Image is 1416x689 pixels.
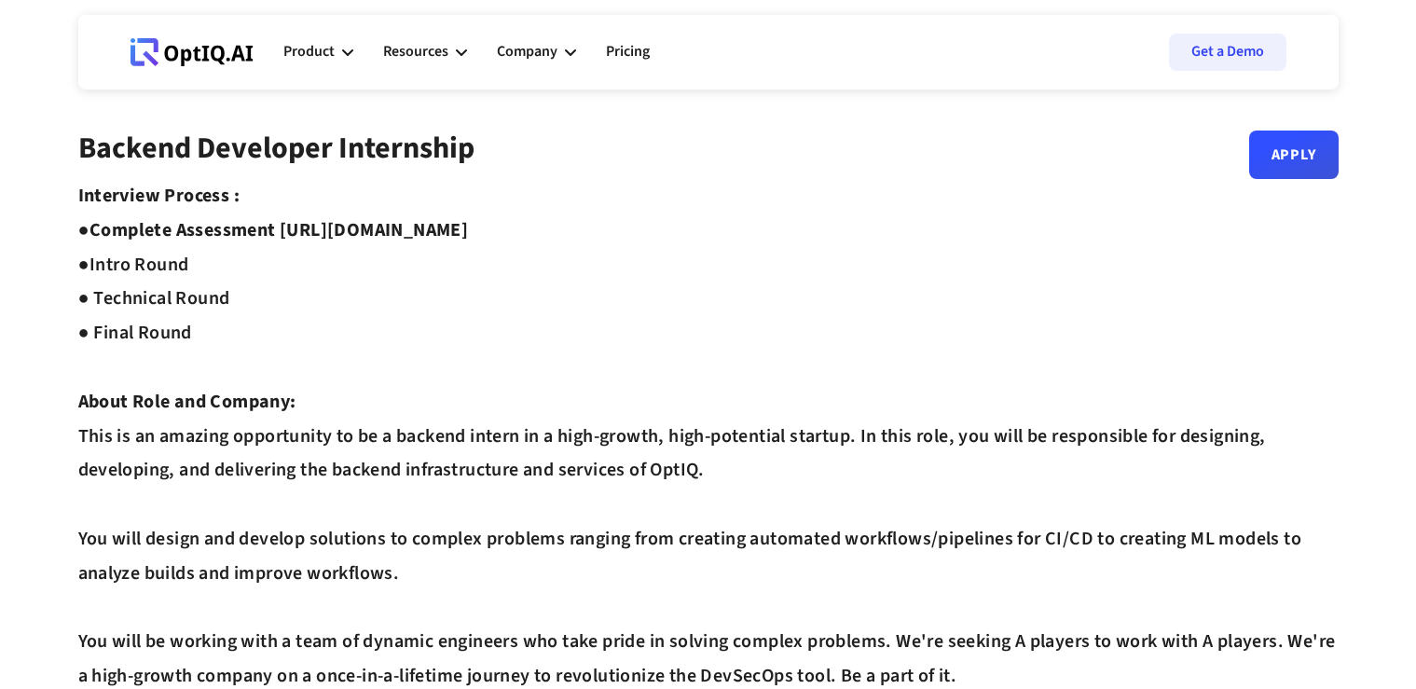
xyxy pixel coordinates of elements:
[283,39,335,64] div: Product
[383,24,467,80] div: Resources
[131,24,254,80] a: Webflow Homepage
[606,24,650,80] a: Pricing
[283,24,353,80] div: Product
[78,127,474,170] strong: Backend Developer Internship
[78,183,241,209] strong: Interview Process :
[497,24,576,80] div: Company
[497,39,557,64] div: Company
[383,39,448,64] div: Resources
[1169,34,1286,71] a: Get a Demo
[78,217,469,278] strong: Complete Assessment [URL][DOMAIN_NAME] ●
[131,65,131,66] div: Webflow Homepage
[1249,131,1339,179] a: Apply
[78,389,296,415] strong: About Role and Company:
